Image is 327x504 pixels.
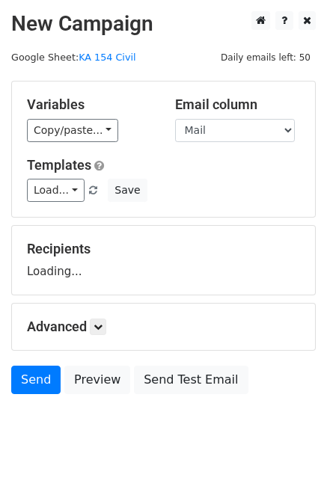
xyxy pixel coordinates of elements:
[134,366,248,394] a: Send Test Email
[27,319,300,335] h5: Advanced
[108,179,147,202] button: Save
[27,96,153,113] h5: Variables
[216,49,316,66] span: Daily emails left: 50
[27,241,300,257] h5: Recipients
[27,179,85,202] a: Load...
[216,52,316,63] a: Daily emails left: 50
[11,52,136,63] small: Google Sheet:
[79,52,135,63] a: KA 154 Civil
[175,96,301,113] h5: Email column
[11,11,316,37] h2: New Campaign
[64,366,130,394] a: Preview
[27,157,91,173] a: Templates
[27,241,300,280] div: Loading...
[27,119,118,142] a: Copy/paste...
[11,366,61,394] a: Send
